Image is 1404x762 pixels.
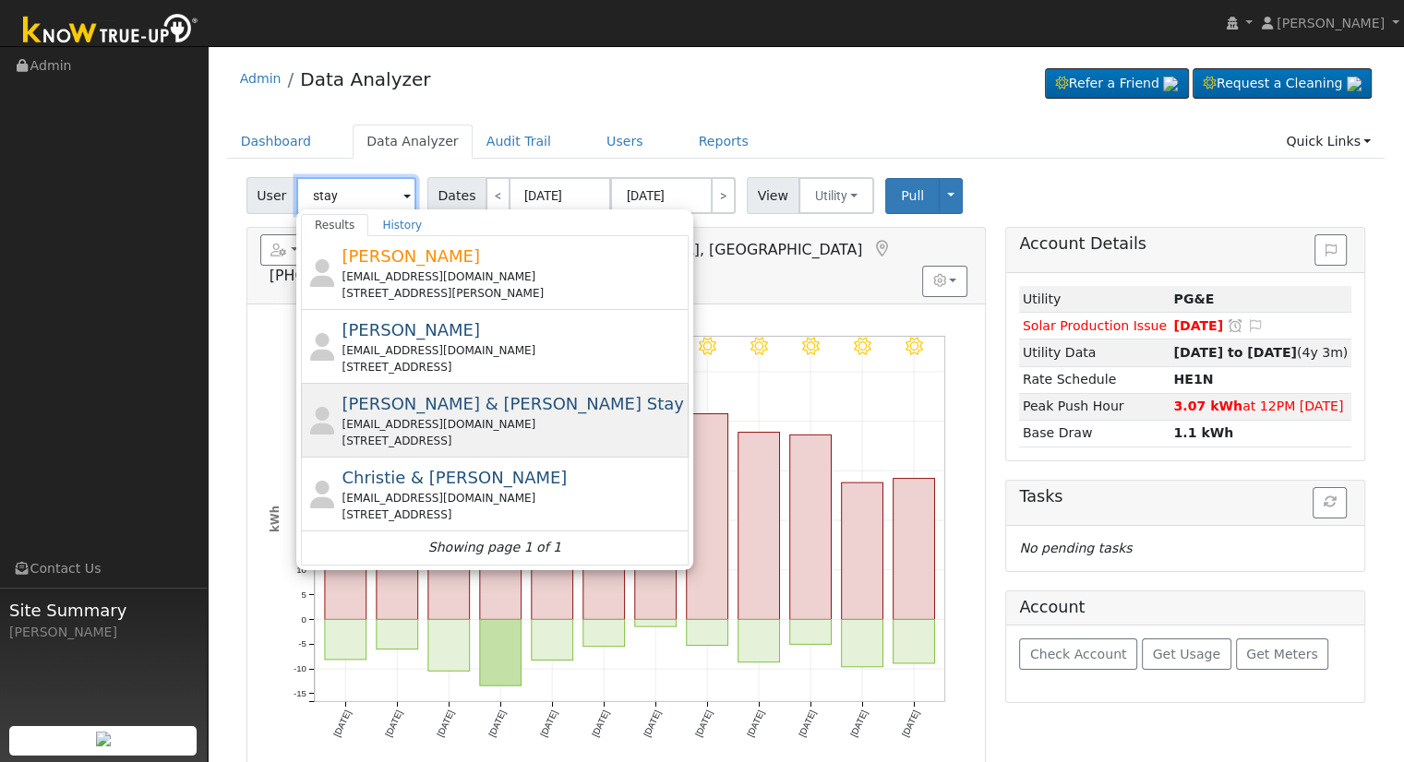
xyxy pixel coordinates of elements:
[905,337,922,354] i: 9/06 - Clear
[1019,234,1351,254] h5: Account Details
[798,177,875,214] button: Utility
[428,619,470,671] rect: onclick=""
[428,538,561,557] i: Showing page 1 of 1
[538,708,559,738] text: [DATE]
[894,619,935,663] rect: onclick=""
[377,619,418,649] rect: onclick=""
[1173,345,1296,360] strong: [DATE] to [DATE]
[1313,487,1347,518] button: Refresh
[301,613,306,624] text: 0
[687,413,728,619] rect: onclick=""
[331,708,353,738] text: [DATE]
[294,688,306,698] text: -15
[871,240,892,258] a: Map
[1030,647,1127,661] span: Check Account
[353,125,473,159] a: Data Analyzer
[1173,292,1214,306] strong: ID: 12542863, authorized: 07/20/23
[1173,425,1233,440] strong: 1.1 kWh
[842,619,883,666] rect: onclick=""
[1019,393,1170,420] td: Peak Push Hour
[1173,345,1348,360] span: (4y 3m)
[342,468,567,487] span: Christie & [PERSON_NAME]
[342,320,480,339] span: [PERSON_NAME]
[590,708,611,738] text: [DATE]
[1277,16,1385,30] span: [PERSON_NAME]
[342,416,684,433] div: [EMAIL_ADDRESS][DOMAIN_NAME]
[96,732,111,746] img: retrieve
[894,478,935,619] rect: onclick=""
[885,178,940,214] button: Pull
[296,177,416,214] input: Select a User
[745,708,766,738] text: [DATE]
[227,125,326,159] a: Dashboard
[790,619,832,644] rect: onclick=""
[1019,366,1170,393] td: Rate Schedule
[642,708,663,738] text: [DATE]
[240,71,282,86] a: Admin
[300,68,430,90] a: Data Analyzer
[14,10,208,52] img: Know True-Up
[342,433,684,449] div: [STREET_ADDRESS]
[1236,638,1329,670] button: Get Meters
[325,619,366,659] rect: onclick=""
[342,342,684,359] div: [EMAIL_ADDRESS][DOMAIN_NAME]
[1193,68,1372,100] a: Request a Cleaning
[687,619,728,645] rect: onclick=""
[342,359,684,375] div: [STREET_ADDRESS]
[480,619,522,685] rect: onclick=""
[342,285,684,302] div: [STREET_ADDRESS][PERSON_NAME]
[1019,286,1170,313] td: Utility
[901,188,924,203] span: Pull
[532,619,573,660] rect: onclick=""
[698,337,715,354] i: 9/02 - Clear
[1019,420,1170,446] td: Base Draw
[1019,638,1137,670] button: Check Account
[747,177,799,214] span: View
[296,565,306,575] text: 10
[546,241,863,258] span: [GEOGRAPHIC_DATA], [GEOGRAPHIC_DATA]
[486,708,508,738] text: [DATE]
[1247,319,1264,332] i: Edit Issue
[1163,77,1178,91] img: retrieve
[9,623,198,642] div: [PERSON_NAME]
[301,214,369,236] a: Results
[486,177,510,214] a: <
[268,506,281,532] text: kWh
[801,337,819,354] i: 9/04 - Clear
[1023,318,1167,333] span: Solar Production Issue
[1153,647,1220,661] span: Get Usage
[1019,541,1132,555] i: No pending tasks
[342,490,684,506] div: [EMAIL_ADDRESS][DOMAIN_NAME]
[383,708,404,738] text: [DATE]
[750,337,767,354] i: 9/03 - Clear
[246,177,297,214] span: User
[1314,234,1347,266] button: Issue History
[298,638,306,649] text: -5
[1173,372,1213,387] strong: P
[842,482,883,619] rect: onclick=""
[1045,68,1189,100] a: Refer a Friend
[342,394,683,413] span: [PERSON_NAME] & [PERSON_NAME] Stay
[711,177,736,214] a: >
[473,125,565,159] a: Audit Trail
[593,125,657,159] a: Users
[1227,318,1243,333] a: Snooze this issue
[790,435,832,619] rect: onclick=""
[1347,77,1362,91] img: retrieve
[1019,339,1170,366] td: Utility Data
[1019,598,1085,616] h5: Account
[738,432,780,619] rect: onclick=""
[853,337,870,354] i: 9/05 - Clear
[900,708,921,738] text: [DATE]
[1272,125,1385,159] a: Quick Links
[738,619,780,661] rect: onclick=""
[368,214,436,236] a: History
[435,708,456,738] text: [DATE]
[427,177,486,214] span: Dates
[693,708,714,738] text: [DATE]
[848,708,870,738] text: [DATE]
[797,708,818,738] text: [DATE]
[342,246,480,266] span: [PERSON_NAME]
[635,619,677,626] rect: onclick=""
[342,506,684,523] div: [STREET_ADDRESS]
